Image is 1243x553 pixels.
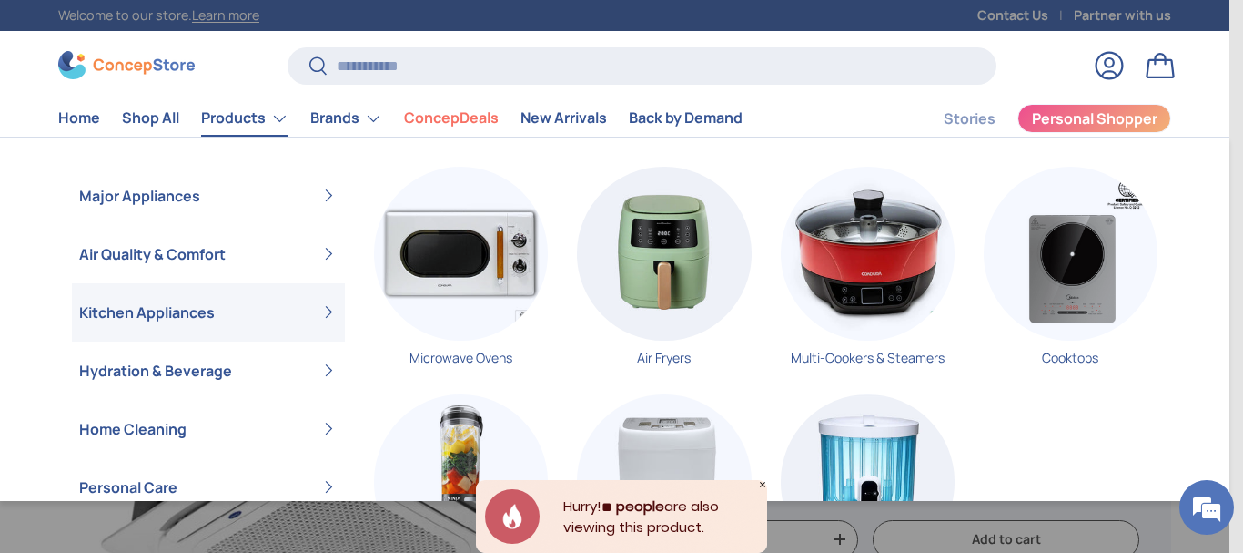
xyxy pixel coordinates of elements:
a: ConcepDeals [404,100,499,136]
a: Personal Shopper [1017,104,1171,133]
img: ConcepStore [58,51,195,79]
span: We're online! [106,162,251,346]
a: Stories [944,101,995,137]
span: Personal Shopper [1032,111,1157,126]
a: Shop All [122,100,179,136]
div: Minimize live chat window [298,9,342,53]
textarea: Type your message and hit 'Enter' [9,364,347,427]
summary: Products [190,100,299,137]
summary: Brands [299,100,393,137]
div: Chat with us now [95,102,306,126]
a: New Arrivals [520,100,607,136]
nav: Primary [58,100,743,137]
a: Back by Demand [629,100,743,136]
nav: Secondary [900,100,1171,137]
a: Home [58,100,100,136]
div: Close [758,480,767,489]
